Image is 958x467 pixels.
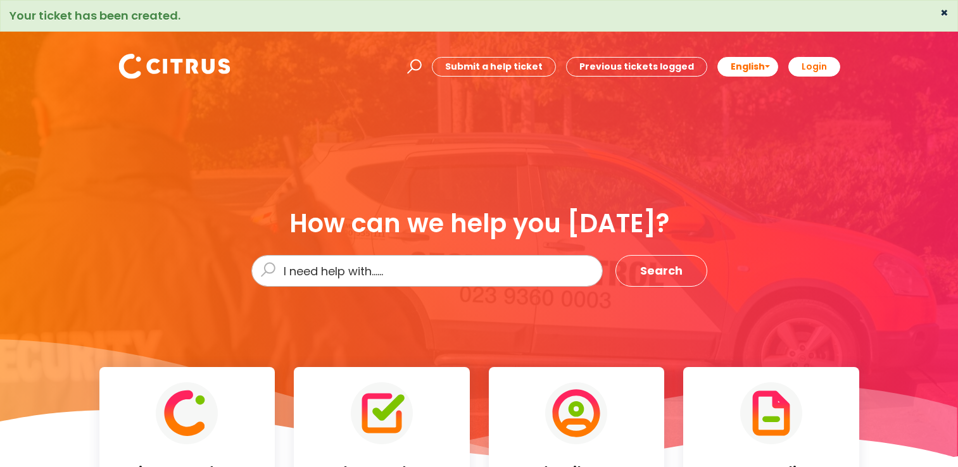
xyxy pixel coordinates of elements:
[251,255,603,287] input: I need help with......
[251,209,707,237] div: How can we help you [DATE]?
[802,60,827,73] b: Login
[940,7,949,18] button: ×
[615,255,707,287] button: Search
[432,57,556,77] a: Submit a help ticket
[566,57,707,77] a: Previous tickets logged
[788,57,840,77] a: Login
[731,60,765,73] span: English
[640,261,683,281] span: Search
